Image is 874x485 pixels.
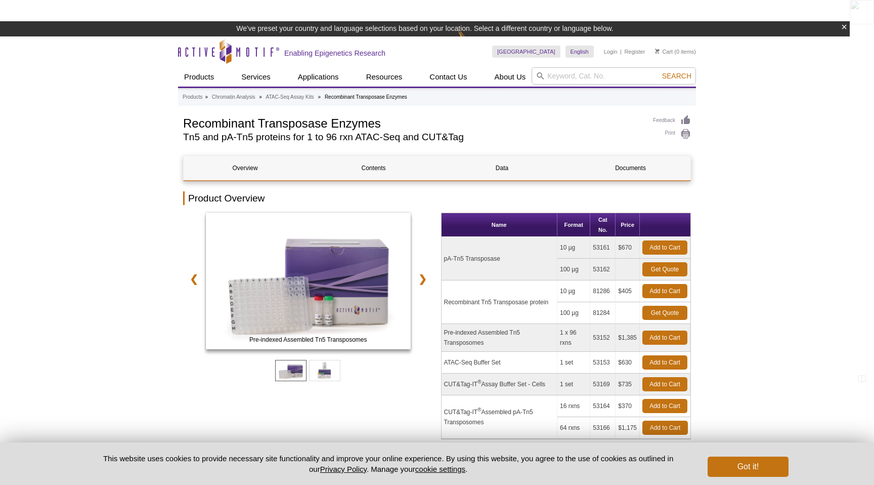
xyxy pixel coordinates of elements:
[616,374,640,395] td: $735
[441,156,563,180] a: Data
[423,67,473,87] a: Contact Us
[292,67,345,87] a: Applications
[183,115,643,130] h1: Recombinant Transposase Enzymes
[360,67,409,87] a: Resources
[184,156,307,180] a: Overview
[206,213,411,349] img: Pre-indexed Assembled Tn5 Transposomes
[642,240,687,255] a: Add to Cart
[557,237,590,259] td: 10 µg
[320,465,367,473] a: Privacy Policy
[183,267,205,291] a: ❮
[604,48,618,55] a: Login
[557,302,590,324] td: 100 µg
[312,156,435,180] a: Contents
[442,324,557,352] td: Pre-indexed Assembled Tn5 Transposomes
[212,93,255,102] a: Chromatin Analysis
[205,94,208,100] li: »
[442,374,557,395] td: CUT&Tag-IT Assay Buffer Set - Cells
[178,67,220,87] a: Products
[659,71,694,80] button: Search
[183,93,202,102] a: Products
[590,352,616,374] td: 53153
[590,302,616,324] td: 81284
[590,324,616,352] td: 53152
[590,417,616,439] td: 53166
[616,213,640,237] th: Price
[442,237,557,280] td: pA-Tn5 Transposase
[235,67,277,87] a: Services
[183,133,643,142] h2: Tn5 and pA-Tn5 proteins for 1 to 96 rxn ATAC-Seq and CUT&Tag
[565,46,594,58] a: English
[208,335,408,345] span: Pre-indexed Assembled Tn5 Transposomes
[442,352,557,374] td: ATAC-Seq Buffer Set
[557,259,590,280] td: 100 µg
[616,280,640,302] td: $405
[620,46,622,58] li: |
[325,94,407,100] li: Recombinant Transposase Enzymes
[477,407,481,413] sup: ®
[841,21,847,33] button: ×
[477,379,481,385] sup: ®
[318,94,321,100] li: »
[616,417,640,439] td: $1,175
[642,399,687,413] a: Add to Cart
[708,457,789,477] button: Got it!
[655,48,673,55] a: Cart
[590,395,616,417] td: 53164
[642,262,687,276] a: Get Quote
[442,395,557,439] td: CUT&Tag-IT Assembled pA-Tn5 Transposomes
[183,191,691,205] h2: Product Overview
[206,213,411,352] a: ATAC-Seq Kit
[590,259,616,280] td: 53162
[266,93,314,102] a: ATAC-Seq Assay Kits
[624,48,645,55] a: Register
[590,237,616,259] td: 53161
[642,331,687,345] a: Add to Cart
[557,324,590,352] td: 1 x 96 rxns
[557,417,590,439] td: 64 rxns
[415,465,465,473] button: cookie settings
[616,395,640,417] td: $370
[557,374,590,395] td: 1 set
[642,284,687,298] a: Add to Cart
[492,46,560,58] a: [GEOGRAPHIC_DATA]
[259,94,262,100] li: »
[442,280,557,324] td: Recombinant Tn5 Transposase protein
[442,213,557,237] th: Name
[590,374,616,395] td: 53169
[590,280,616,302] td: 81286
[653,115,691,126] a: Feedback
[557,352,590,374] td: 1 set
[458,29,485,53] img: Change Here
[85,453,691,474] p: This website uses cookies to provide necessary site functionality and improve your online experie...
[616,237,640,259] td: $670
[616,324,640,352] td: $1,385
[284,49,385,58] h2: Enabling Epigenetics Research
[532,67,696,85] input: Keyword, Cat. No.
[642,355,687,370] a: Add to Cart
[489,67,532,87] a: About Us
[662,72,691,80] span: Search
[642,377,687,391] a: Add to Cart
[569,156,692,180] a: Documents
[557,213,590,237] th: Format
[590,213,616,237] th: Cat No.
[412,267,433,291] a: ❯
[653,129,691,140] a: Print
[655,49,660,54] img: Your Cart
[557,395,590,417] td: 16 rxns
[557,280,590,302] td: 10 µg
[655,46,696,58] li: (0 items)
[642,306,687,320] a: Get Quote
[642,421,688,435] a: Add to Cart
[616,352,640,374] td: $630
